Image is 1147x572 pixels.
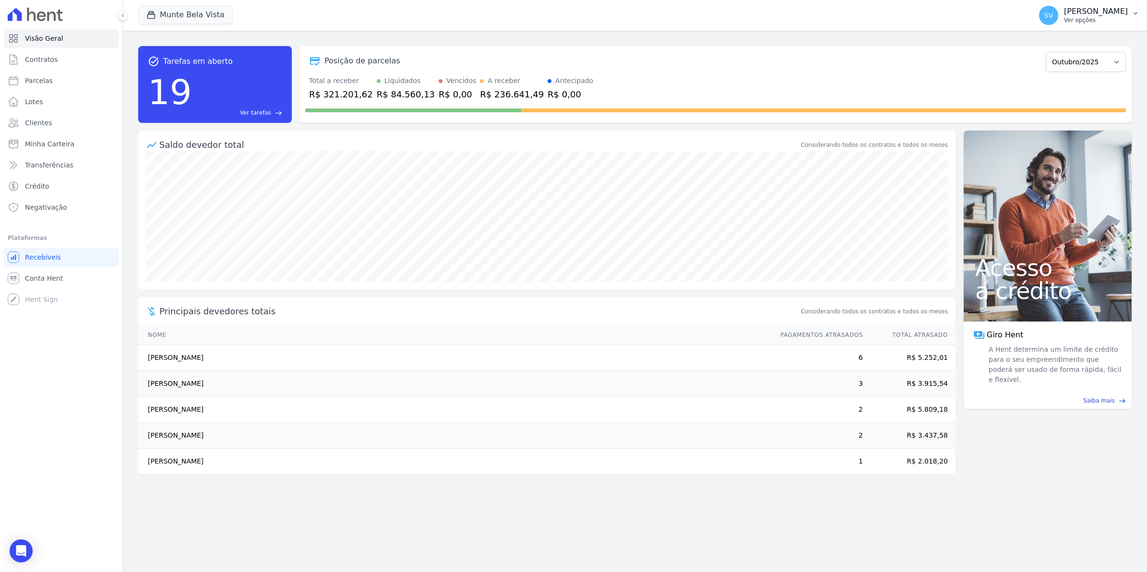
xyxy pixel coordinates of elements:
[4,248,119,267] a: Recebíveis
[987,345,1122,385] span: A Hent determina um limite de crédito para o seu empreendimento que poderá ser usado de forma ráp...
[4,50,119,69] a: Contratos
[488,76,520,86] div: A receber
[863,325,956,345] th: Total Atrasado
[309,76,373,86] div: Total a receber
[771,423,863,449] td: 2
[4,113,119,132] a: Clientes
[159,305,799,318] span: Principais devedores totais
[801,141,948,149] div: Considerando todos os contratos e todos os meses
[975,256,1120,279] span: Acesso
[863,345,956,371] td: R$ 5.252,01
[771,345,863,371] td: 6
[25,118,52,128] span: Clientes
[4,71,119,90] a: Parcelas
[863,423,956,449] td: R$ 3.437,58
[25,97,43,107] span: Lotes
[4,155,119,175] a: Transferências
[555,76,593,86] div: Antecipado
[4,92,119,111] a: Lotes
[25,203,67,212] span: Negativação
[25,55,58,64] span: Contratos
[771,449,863,475] td: 1
[196,108,282,117] a: Ver tarefas east
[25,139,74,149] span: Minha Carteira
[1031,2,1147,29] button: SV [PERSON_NAME] Ver opções
[439,88,476,101] div: R$ 0,00
[275,109,282,117] span: east
[969,396,1126,405] a: Saiba mais east
[4,29,119,48] a: Visão Geral
[25,76,53,85] span: Parcelas
[1083,396,1115,405] span: Saiba mais
[138,371,771,397] td: [PERSON_NAME]
[4,177,119,196] a: Crédito
[1064,7,1128,16] p: [PERSON_NAME]
[138,449,771,475] td: [PERSON_NAME]
[771,325,863,345] th: Pagamentos Atrasados
[4,269,119,288] a: Conta Hent
[4,134,119,154] a: Minha Carteira
[240,108,271,117] span: Ver tarefas
[987,329,1023,341] span: Giro Hent
[138,6,233,24] button: Munte Bela Vista
[384,76,421,86] div: Liquidados
[138,345,771,371] td: [PERSON_NAME]
[324,55,400,67] div: Posição de parcelas
[863,397,956,423] td: R$ 5.809,18
[1064,16,1128,24] p: Ver opções
[309,88,373,101] div: R$ 321.201,62
[138,423,771,449] td: [PERSON_NAME]
[863,371,956,397] td: R$ 3.915,54
[10,539,33,562] div: Open Intercom Messenger
[1119,397,1126,405] span: east
[25,160,73,170] span: Transferências
[25,34,63,43] span: Visão Geral
[25,252,61,262] span: Recebíveis
[25,181,49,191] span: Crédito
[446,76,476,86] div: Vencidos
[148,56,159,67] span: task_alt
[771,397,863,423] td: 2
[771,371,863,397] td: 3
[1044,12,1053,19] span: SV
[138,397,771,423] td: [PERSON_NAME]
[548,88,593,101] div: R$ 0,00
[163,56,233,67] span: Tarefas em aberto
[377,88,435,101] div: R$ 84.560,13
[4,198,119,217] a: Negativação
[480,88,544,101] div: R$ 236.641,49
[148,67,192,117] div: 19
[801,307,948,316] span: Considerando todos os contratos e todos os meses
[159,138,799,151] div: Saldo devedor total
[863,449,956,475] td: R$ 2.018,20
[138,325,771,345] th: Nome
[8,232,115,244] div: Plataformas
[975,279,1120,302] span: a crédito
[25,274,63,283] span: Conta Hent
